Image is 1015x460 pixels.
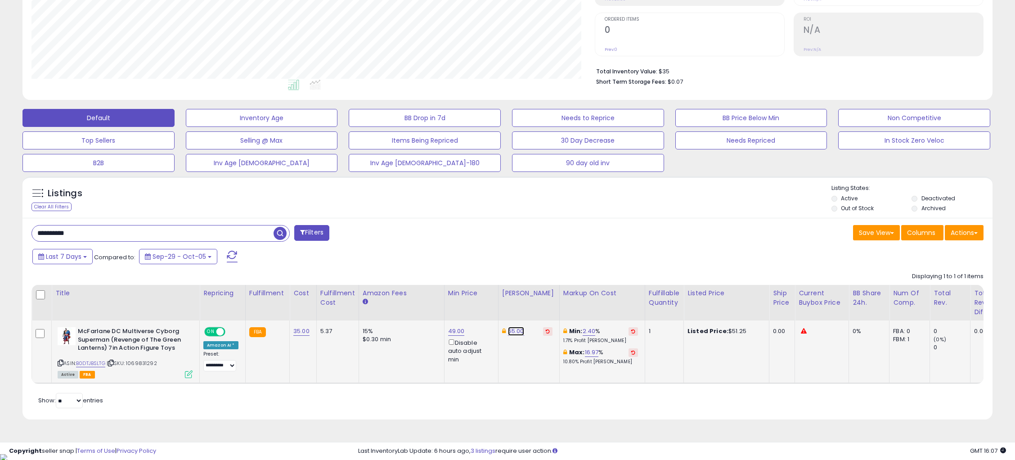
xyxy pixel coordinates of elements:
[117,446,156,455] a: Privacy Policy
[203,351,238,371] div: Preset:
[583,327,596,336] a: 2.40
[675,131,827,149] button: Needs Repriced
[569,327,583,335] b: Min:
[349,154,501,172] button: Inv Age [DEMOGRAPHIC_DATA]-180
[448,327,465,336] a: 49.00
[186,109,338,127] button: Inventory Age
[893,335,923,343] div: FBM: 1
[294,225,329,241] button: Filters
[569,348,585,356] b: Max:
[687,327,762,335] div: $51.25
[471,446,495,455] a: 3 listings
[893,327,923,335] div: FBA: 0
[631,350,635,355] i: Revert to store-level Max Markup
[153,252,206,261] span: Sep-29 - Oct-05
[841,194,858,202] label: Active
[76,360,105,367] a: B0DTJBSLTG
[841,204,874,212] label: Out of Stock
[853,327,882,335] div: 0%
[349,109,501,127] button: BB Drop in 7d
[934,336,946,343] small: (0%)
[58,327,193,377] div: ASIN:
[804,17,983,22] span: ROI
[563,349,567,355] i: This overrides the store level max markup for this listing
[203,289,242,298] div: Repricing
[668,77,683,86] span: $0.07
[605,47,617,52] small: Prev: 0
[508,327,524,336] a: 55.00
[249,327,266,337] small: FBA
[853,289,885,307] div: BB Share 24h.
[563,338,638,344] p: 1.71% Profit [PERSON_NAME]
[22,131,175,149] button: Top Sellers
[293,289,313,298] div: Cost
[205,328,216,336] span: ON
[687,327,728,335] b: Listed Price:
[853,225,900,240] button: Save View
[512,131,664,149] button: 30 Day Decrease
[974,327,988,335] div: 0.00
[94,253,135,262] span: Compared to:
[38,396,103,405] span: Show: entries
[970,446,1006,455] span: 2025-10-13 16:07 GMT
[9,446,42,455] strong: Copyright
[585,348,599,357] a: 16.97
[512,154,664,172] button: 90 day old inv
[934,327,970,335] div: 0
[448,289,494,298] div: Min Price
[649,289,680,307] div: Fulfillable Quantity
[563,348,638,365] div: %
[107,360,157,367] span: | SKU: 1069831292
[605,17,784,22] span: Ordered Items
[186,154,338,172] button: Inv Age [DEMOGRAPHIC_DATA]
[224,328,238,336] span: OFF
[363,298,368,306] small: Amazon Fees.
[831,184,993,193] p: Listing States:
[358,447,1006,455] div: Last InventoryLab Update: 6 hours ago, require user action.
[32,249,93,264] button: Last 7 Days
[921,204,946,212] label: Archived
[974,289,991,317] div: Total Rev. Diff.
[9,447,156,455] div: seller snap | |
[838,109,990,127] button: Non Competitive
[804,47,821,52] small: Prev: N/A
[448,338,491,364] div: Disable auto adjust min
[58,371,78,379] span: All listings currently available for purchase on Amazon
[320,327,352,335] div: 5.37
[687,289,765,298] div: Listed Price
[799,289,845,307] div: Current Buybox Price
[773,327,788,335] div: 0.00
[901,225,943,240] button: Columns
[563,359,638,365] p: 10.80% Profit [PERSON_NAME]
[893,289,926,307] div: Num of Comp.
[22,109,175,127] button: Default
[596,65,977,76] li: $35
[349,131,501,149] button: Items Being Repriced
[921,194,955,202] label: Deactivated
[363,335,437,343] div: $0.30 min
[55,289,196,298] div: Title
[945,225,984,240] button: Actions
[546,329,550,334] i: Revert to store-level Dynamic Max Price
[31,203,72,211] div: Clear All Filters
[559,285,645,320] th: The percentage added to the cost of goods (COGS) that forms the calculator for Min & Max prices.
[22,154,175,172] button: B2B
[773,289,791,307] div: Ship Price
[249,289,286,298] div: Fulfillment
[77,446,115,455] a: Terms of Use
[48,187,82,200] h5: Listings
[78,327,187,355] b: McFarlane DC Multiverse Cyborg Superman (Revenge of The Green Lanterns) 7in Action Figure Toys
[804,25,983,37] h2: N/A
[934,289,966,307] div: Total Rev.
[139,249,217,264] button: Sep-29 - Oct-05
[363,289,440,298] div: Amazon Fees
[512,109,664,127] button: Needs to Reprice
[596,78,666,86] b: Short Term Storage Fees:
[631,329,635,334] i: Revert to store-level Min Markup
[649,327,677,335] div: 1
[907,228,935,237] span: Columns
[502,289,556,298] div: [PERSON_NAME]
[363,327,437,335] div: 15%
[563,328,567,334] i: This overrides the store level min markup for this listing
[46,252,81,261] span: Last 7 Days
